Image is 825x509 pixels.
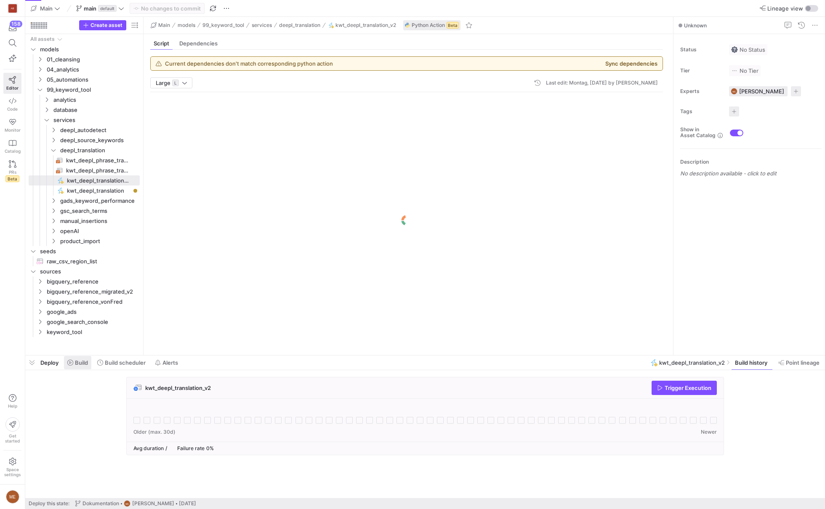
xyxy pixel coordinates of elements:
div: Press SPACE to select this row. [29,155,140,165]
div: Press SPACE to select this row. [29,34,140,44]
div: Press SPACE to select this row. [29,307,140,317]
span: kwt_deepl_phrase_translation​​​​​​​​​​ [66,166,130,175]
div: ME [124,500,130,507]
span: product_import [60,236,138,246]
span: Tags [680,109,722,114]
span: PRs [9,170,16,175]
span: main [84,5,96,12]
div: Press SPACE to select this row. [29,186,140,196]
a: Monitor [3,115,21,136]
div: Press SPACE to select this row. [29,246,140,256]
span: Alerts [162,359,178,366]
div: Press SPACE to select this row. [29,276,140,286]
span: models [40,45,138,54]
span: Point lineage [786,359,820,366]
span: / [165,445,167,451]
button: No statusNo Status [729,44,767,55]
span: Trigger Execution [665,384,711,391]
span: default [98,5,117,12]
a: AB [3,1,21,16]
span: [PERSON_NAME] [132,501,174,506]
span: bigquery_reference_migrated_v2 [47,287,138,297]
div: Press SPACE to select this row. [29,145,140,155]
div: Press SPACE to select this row. [29,54,140,64]
div: Current dependencies don't match corresponding python action [165,60,333,67]
div: Last edit: Montag, [DATE] by [PERSON_NAME] [546,80,658,86]
span: L [172,80,179,86]
div: Press SPACE to select this row. [29,226,140,236]
img: No tier [731,67,738,74]
span: kwt_deepl_phrase_translation_to_process​​​​​​​​​​ [66,156,130,165]
div: Press SPACE to select this row. [29,206,140,216]
div: Press SPACE to select this row. [29,196,140,206]
span: kwt_deepl_translation_v2 [145,384,211,391]
span: Code [7,106,18,111]
a: Catalog [3,136,21,157]
button: kwt_deepl_translation_v2 [326,20,398,30]
div: Press SPACE to select this row. [29,256,140,266]
span: Beta [5,175,19,182]
span: gsc_search_terms [60,206,138,216]
button: No tierNo Tier [729,65,761,76]
span: google_ads [47,307,138,317]
span: Space settings [4,467,21,477]
span: Deploy this state: [29,501,69,506]
a: kwt_deepl_translation​​​​​ [29,186,140,196]
span: kwt_deepl_translation_v2​​​​​ [67,176,130,186]
a: kwt_deepl_translation_v2​​​​​ [29,175,140,186]
button: Main [149,20,172,30]
button: Sync dependencies [605,60,657,67]
a: Spacesettings [3,454,21,481]
div: Press SPACE to select this row. [29,115,140,125]
span: kwt_deepl_translation​​​​​ [67,186,130,196]
span: Tier [680,68,722,74]
span: Show in Asset Catalog [680,127,716,138]
span: Build history [735,359,767,366]
div: ME [731,88,737,95]
span: Dependencies [179,41,218,46]
span: Large [156,80,170,86]
span: No Tier [731,67,758,74]
span: sources [40,267,138,276]
button: Help [3,390,21,412]
button: Build [64,355,92,370]
p: No description available - click to edit [680,170,822,177]
div: Press SPACE to select this row. [29,266,140,276]
span: No Status [731,46,765,53]
a: raw_csv_region_list​​​​​​ [29,256,140,266]
div: Press SPACE to select this row. [29,135,140,145]
span: kwt_deepl_translation_v2 [659,359,725,366]
div: Press SPACE to select this row. [29,286,140,297]
span: 0% [206,445,214,451]
span: keyword_tool [47,327,138,337]
p: Description [680,159,822,165]
span: deepl_autodetect [60,125,138,135]
button: ME [3,488,21,506]
span: [PERSON_NAME] [739,88,784,95]
span: Main [40,5,53,12]
span: Beta [447,22,459,29]
button: DokumentationME[PERSON_NAME][DATE] [73,498,198,509]
div: Press SPACE to select this row. [29,236,140,246]
div: Press SPACE to select this row. [29,165,140,175]
span: Python Action [412,22,445,28]
button: services [250,20,274,30]
span: 04_analytics [47,65,138,74]
span: bigquery_reference_vonFred [47,297,138,307]
span: Create asset [90,22,122,28]
span: Monitor [5,127,21,133]
button: Point lineage [774,355,823,370]
span: raw_csv_region_list​​​​​​ [47,257,130,266]
span: Avg duration [133,445,164,451]
div: Press SPACE to select this row. [29,175,140,186]
span: services [252,22,272,28]
button: Create asset [79,20,126,30]
span: analytics [53,95,138,105]
button: deepl_translation [277,20,322,30]
button: Alerts [151,355,182,370]
span: database [53,105,138,115]
a: kwt_deepl_phrase_translation​​​​​​​​​​ [29,165,140,175]
a: Editor [3,73,21,94]
span: Dokumentation [82,501,119,506]
span: Build scheduler [105,359,146,366]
